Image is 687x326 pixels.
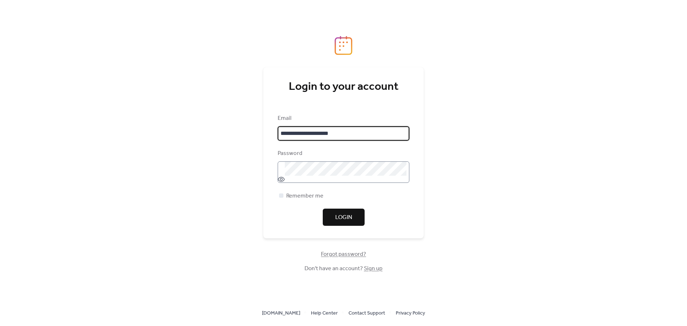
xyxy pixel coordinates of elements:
[335,36,352,55] img: logo
[278,114,408,123] div: Email
[262,308,300,317] a: [DOMAIN_NAME]
[311,309,338,318] span: Help Center
[323,209,365,226] button: Login
[286,192,323,200] span: Remember me
[278,149,408,158] div: Password
[321,252,366,256] a: Forgot password?
[349,308,385,317] a: Contact Support
[349,309,385,318] span: Contact Support
[304,264,383,273] span: Don't have an account?
[335,213,352,222] span: Login
[262,309,300,318] span: [DOMAIN_NAME]
[311,308,338,317] a: Help Center
[396,308,425,317] a: Privacy Policy
[396,309,425,318] span: Privacy Policy
[364,263,383,274] a: Sign up
[321,250,366,259] span: Forgot password?
[278,80,409,94] div: Login to your account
